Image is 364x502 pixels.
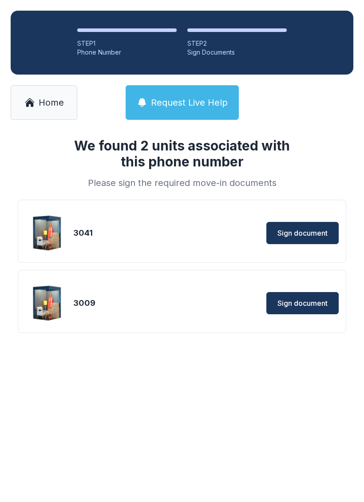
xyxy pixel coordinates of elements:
[277,228,328,238] span: Sign document
[73,297,180,309] div: 3009
[277,298,328,308] span: Sign document
[77,39,177,48] div: STEP 1
[187,48,287,57] div: Sign Documents
[77,48,177,57] div: Phone Number
[151,96,228,109] span: Request Live Help
[68,177,296,189] div: Please sign the required move-in documents
[39,96,64,109] span: Home
[68,138,296,170] h1: We found 2 units associated with this phone number
[187,39,287,48] div: STEP 2
[73,227,180,239] div: 3041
